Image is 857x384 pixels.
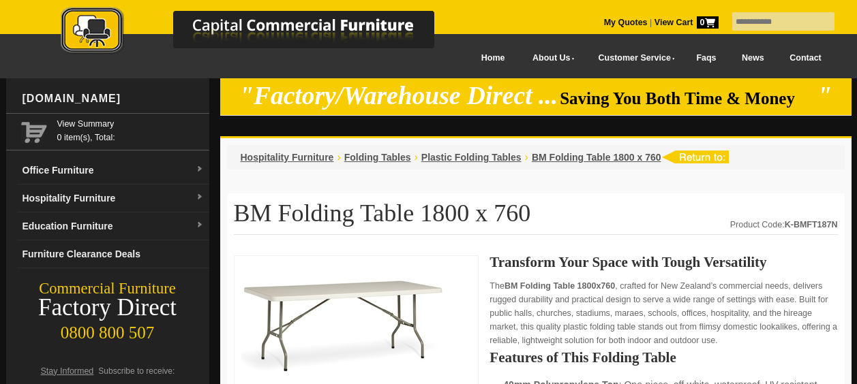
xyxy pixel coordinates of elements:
[505,281,615,291] strong: BM Folding Table 1800x760
[17,78,209,119] div: [DOMAIN_NAME]
[57,117,204,142] span: 0 item(s), Total:
[817,82,832,110] em: "
[17,185,209,212] a: Hospitality Furnituredropdown
[583,43,683,74] a: Customer Service
[684,43,730,74] a: Faqs
[6,298,209,317] div: Factory Direct
[560,89,815,108] span: Saving You Both Time & Money
[729,43,777,74] a: News
[604,18,648,27] a: My Quotes
[517,43,583,74] a: About Us
[777,43,834,74] a: Contact
[421,152,522,163] a: Plastic Folding Tables
[196,165,204,174] img: dropdown
[17,157,209,185] a: Office Furnituredropdown
[652,18,718,27] a: View Cart0
[41,366,94,376] span: Stay Informed
[241,263,446,384] img: BM Folding Table 1800 x 760
[234,200,838,235] h1: BM Folding Table 1800 x 760
[337,150,340,164] li: ›
[196,221,204,229] img: dropdown
[17,240,209,268] a: Furniture Clearance Deals
[730,218,838,231] div: Product Code:
[344,152,411,163] a: Folding Tables
[655,18,719,27] strong: View Cart
[6,279,209,298] div: Commercial Furniture
[57,117,204,131] a: View Summary
[241,152,334,163] a: Hospitality Furniture
[23,7,500,57] img: Capital Commercial Furniture Logo
[490,279,837,347] p: The , crafted for New Zealand’s commercial needs, delivers rugged durability and practical design...
[239,82,558,110] em: "Factory/Warehouse Direct ...
[532,152,661,163] a: BM Folding Table 1800 x 760
[17,212,209,240] a: Education Furnituredropdown
[490,351,837,364] h2: Features of This Folding Table
[6,317,209,342] div: 0800 800 507
[98,366,175,376] span: Subscribe to receive:
[697,16,719,29] span: 0
[525,150,528,164] li: ›
[661,150,729,163] img: return to
[490,255,837,269] h2: Transform Your Space with Tough Versatility
[785,220,838,229] strong: K-BMFT187N
[414,150,417,164] li: ›
[196,193,204,202] img: dropdown
[23,7,500,61] a: Capital Commercial Furniture Logo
